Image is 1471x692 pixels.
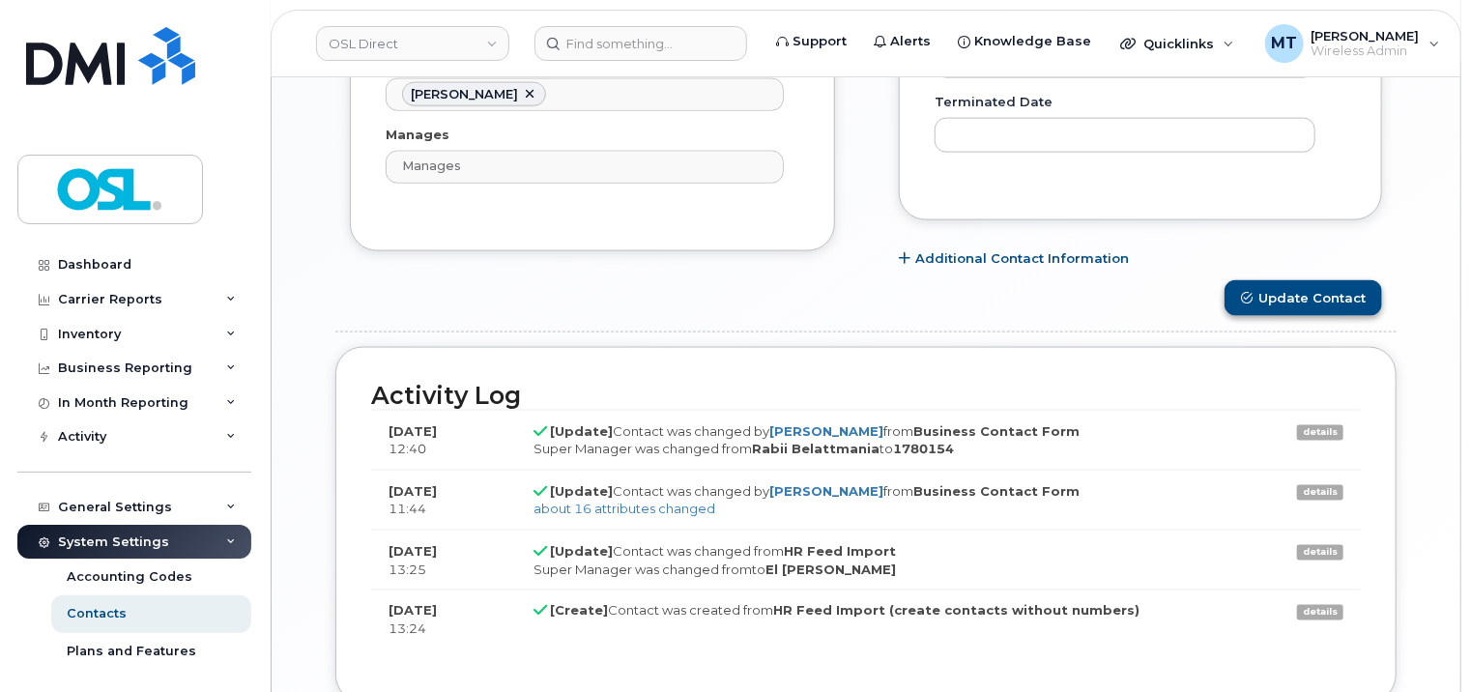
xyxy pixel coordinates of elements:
h2: Activity Log [371,383,1361,410]
strong: [Update] [550,423,613,439]
a: OSL Direct [316,26,509,61]
span: Support [793,32,847,51]
a: Additional Contact Information [899,249,1129,268]
span: Wireless Admin [1312,43,1420,59]
td: Contact was created from [516,590,1266,649]
strong: [Create] [550,603,608,619]
span: Quicklinks [1143,36,1214,51]
input: Find something... [534,26,747,61]
a: [PERSON_NAME] [769,423,883,439]
strong: [DATE] [389,483,437,499]
span: Alerts [890,32,931,51]
label: Manages [386,126,449,144]
label: Terminated Date [935,93,1053,111]
strong: [Update] [550,483,613,499]
a: details [1297,485,1343,501]
strong: Business Contact Form [913,423,1080,439]
a: details [1297,545,1343,561]
span: Samy Bessaad [411,87,518,101]
td: Contact was changed by from [516,410,1266,470]
span: 13:25 [389,562,426,577]
a: details [1297,425,1343,441]
strong: HR Feed Import [784,543,896,559]
span: [PERSON_NAME] [1312,28,1420,43]
div: Quicklinks [1107,24,1248,63]
strong: 1780154 [893,441,954,456]
span: 13:24 [389,621,426,637]
strong: Business Contact Form [913,483,1080,499]
a: Knowledge Base [944,22,1105,61]
strong: El [PERSON_NAME] [765,562,896,577]
strong: HR Feed Import (create contacts without numbers) [773,603,1139,619]
strong: Rabii Belattmania [752,441,880,456]
strong: [DATE] [389,423,437,439]
td: Contact was changed from [516,530,1266,590]
span: Knowledge Base [974,32,1091,51]
div: Super Manager was changed from to [534,440,1249,458]
button: Update Contact [1225,280,1382,316]
a: [PERSON_NAME] [769,483,883,499]
span: MT [1271,32,1297,55]
strong: [DATE] [389,603,437,619]
td: Contact was changed by from [516,470,1266,530]
a: details [1297,605,1343,620]
a: Support [763,22,860,61]
strong: [Update] [550,543,613,559]
a: about 16 attributes changed [534,501,715,516]
div: Super Manager was changed from to [534,561,1249,579]
strong: [DATE] [389,543,437,559]
a: Alerts [860,22,944,61]
span: 11:44 [389,501,426,516]
div: Michael Togupen [1252,24,1454,63]
span: 12:40 [389,441,426,456]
